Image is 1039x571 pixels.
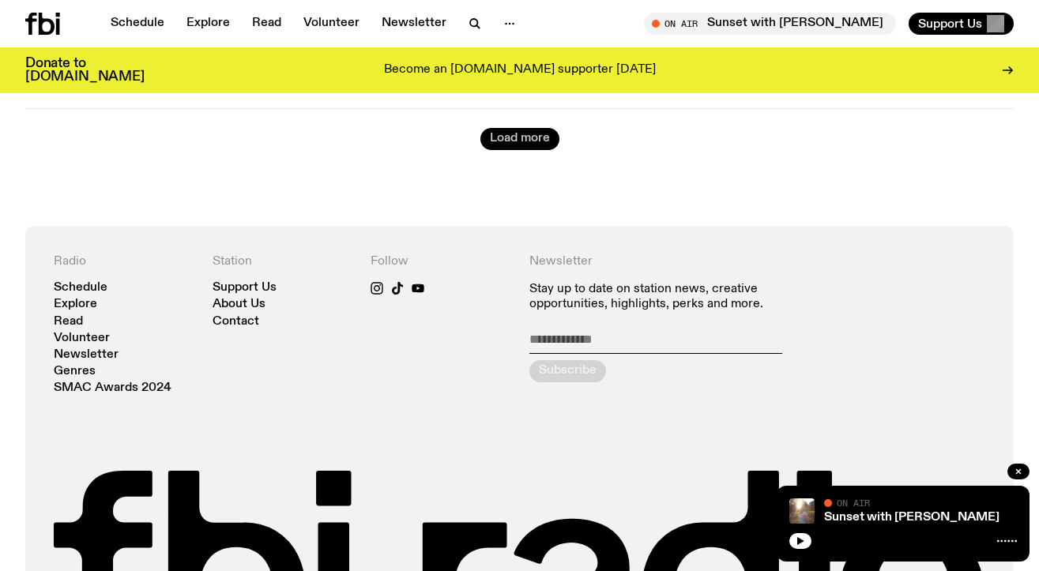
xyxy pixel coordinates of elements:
a: Contact [213,316,259,328]
h4: Station [213,254,352,269]
a: Explore [177,13,239,35]
button: Load more [480,128,559,150]
a: SMAC Awards 2024 [54,382,171,394]
span: Support Us [918,17,982,31]
button: On AirSunset with [PERSON_NAME] [644,13,896,35]
a: Volunteer [54,332,110,344]
a: Sunset with [PERSON_NAME] [824,511,999,524]
a: Newsletter [54,349,119,361]
a: Read [54,316,83,328]
a: Newsletter [372,13,456,35]
a: Schedule [101,13,174,35]
button: Subscribe [529,360,606,382]
p: Stay up to date on station news, creative opportunities, highlights, perks and more. [529,282,827,312]
a: Schedule [54,282,107,294]
h4: Radio [54,254,194,269]
a: Genres [54,366,96,378]
h4: Follow [371,254,510,269]
p: Become an [DOMAIN_NAME] supporter [DATE] [384,63,656,77]
h4: Newsletter [529,254,827,269]
h3: Donate to [DOMAIN_NAME] [25,57,145,84]
a: Volunteer [294,13,369,35]
button: Support Us [909,13,1014,35]
a: Read [243,13,291,35]
a: About Us [213,299,265,310]
span: On Air [837,498,870,508]
a: Explore [54,299,97,310]
a: Support Us [213,282,277,294]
